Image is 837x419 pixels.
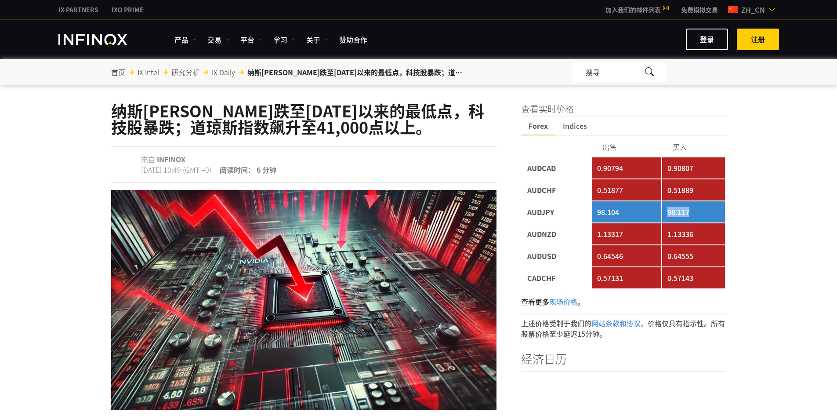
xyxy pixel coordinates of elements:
[141,154,155,164] span: 來自
[555,117,594,135] span: Indices
[111,102,496,136] h1: 纳斯达克跌至2022年以来的最低点，科技股暴跌；道琼斯指数飙升至41,000点以上。
[521,350,726,371] h4: 经济日历
[203,69,208,75] img: arrow-right
[111,67,125,77] a: 首页
[138,67,159,77] a: IX Intel
[522,201,591,222] td: AUDJPY
[129,69,134,75] img: arrow-right
[212,67,235,77] a: IX Daily
[522,245,591,266] td: AUDUSD
[592,267,661,288] td: 0.57131
[572,62,667,82] div: 搜寻
[521,117,555,135] span: Forex
[686,29,728,50] a: 登录​​
[662,245,725,266] td: 0.64555
[52,5,105,15] a: INFINOX
[522,179,591,200] td: AUDCHF
[592,179,661,200] td: 0.51877
[522,267,591,288] td: CADCHF
[592,245,661,266] td: 0.64546
[174,34,196,45] a: 产品
[662,223,725,244] td: 1.13336
[662,137,725,157] th: 买入
[163,69,168,75] img: arrow-right
[157,154,185,164] a: INFINOX
[141,164,216,175] span: [DATE] 10:49 (GMT +0)
[239,69,244,75] img: arrow-right
[522,223,591,244] td: AUDNZD
[207,34,229,45] a: 交易
[549,296,577,307] span: 现场价格
[591,318,648,328] span: 网站条款和协议。
[599,5,674,14] a: 加入我们的邮件列表
[592,201,661,222] td: 98.104
[521,102,726,116] h4: 查看实时价格
[105,5,150,15] a: INFINOX
[521,314,726,339] p: 上述价格受制于我们的 价格仅具有指示性。所有股票价格至少延迟15分钟。
[273,34,295,45] a: 学习
[592,223,661,244] td: 1.13317
[662,179,725,200] td: 0.51889
[592,137,661,157] th: 出售
[592,157,661,179] td: 0.90794
[662,201,725,222] td: 98.117
[240,34,262,45] a: 平台
[521,289,726,314] div: 查看更多 。
[737,29,779,50] a: ​​注册​
[247,67,467,77] span: 纳斯[PERSON_NAME]跌至[DATE]以来的最低点，科技股暴跌；道琼斯指数飙升至41,000点以上。
[171,67,199,77] a: 研究分析
[738,4,768,15] span: zh_cn
[674,5,725,15] a: INFINOX MENU
[58,34,148,45] a: INFINOX Logo
[662,267,725,288] td: 0.57143
[218,164,276,175] span: 阅读时间： 6 分钟
[522,157,591,179] td: AUDCAD
[662,157,725,179] td: 0.90807
[339,34,367,45] a: 赞助合作
[306,34,328,45] a: 关于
